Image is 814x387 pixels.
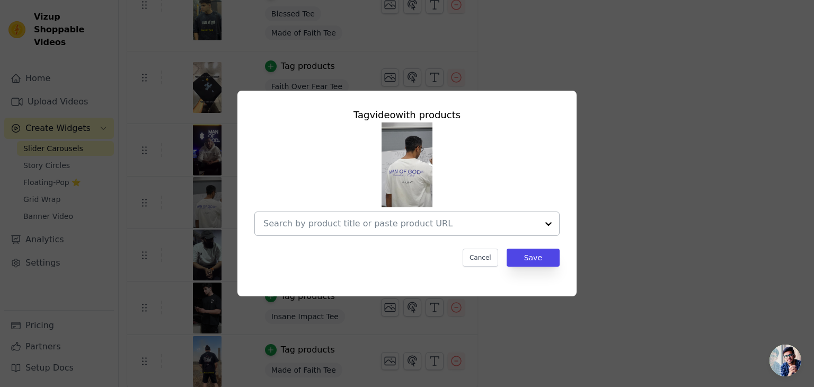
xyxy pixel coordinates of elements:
[263,217,538,230] input: Search by product title or paste product URL
[382,122,432,207] img: reel-preview-c05f63-a4.myshopify.com-3656117088408173252_64451775972.jpeg
[507,249,560,267] button: Save
[463,249,498,267] button: Cancel
[254,108,560,122] div: Tag video with products
[769,345,801,376] a: Open chat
